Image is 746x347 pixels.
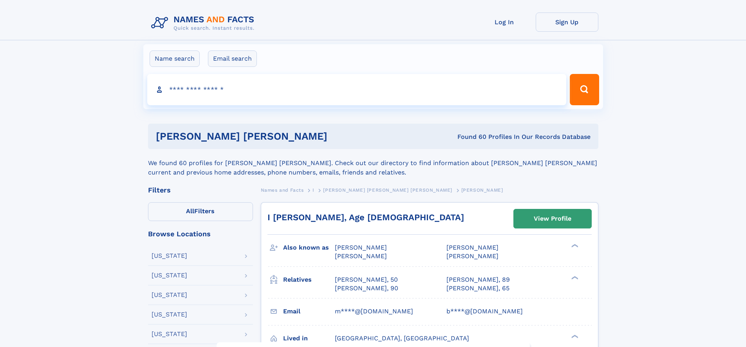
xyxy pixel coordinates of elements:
[534,210,571,228] div: View Profile
[267,212,464,222] a: I [PERSON_NAME], Age [DEMOGRAPHIC_DATA]
[148,13,261,34] img: Logo Names and Facts
[570,74,599,105] button: Search Button
[335,275,398,284] a: [PERSON_NAME], 50
[186,207,194,215] span: All
[473,13,536,32] a: Log In
[569,243,579,248] div: ❯
[446,275,510,284] a: [PERSON_NAME], 89
[148,202,253,221] label: Filters
[569,275,579,280] div: ❯
[323,185,452,195] a: [PERSON_NAME] [PERSON_NAME] [PERSON_NAME]
[323,187,452,193] span: [PERSON_NAME] [PERSON_NAME] [PERSON_NAME]
[335,252,387,260] span: [PERSON_NAME]
[446,252,499,260] span: [PERSON_NAME]
[148,149,598,177] div: We found 60 profiles for [PERSON_NAME] [PERSON_NAME]. Check out our directory to find information...
[283,305,335,318] h3: Email
[152,272,187,279] div: [US_STATE]
[283,241,335,254] h3: Also known as
[446,244,499,251] span: [PERSON_NAME]
[312,187,314,193] span: I
[514,209,591,228] a: View Profile
[335,284,398,293] a: [PERSON_NAME], 90
[152,292,187,298] div: [US_STATE]
[283,332,335,345] h3: Lived in
[152,253,187,259] div: [US_STATE]
[335,334,469,342] span: [GEOGRAPHIC_DATA], [GEOGRAPHIC_DATA]
[312,185,314,195] a: I
[335,244,387,251] span: [PERSON_NAME]
[152,311,187,318] div: [US_STATE]
[461,187,503,193] span: [PERSON_NAME]
[148,230,253,237] div: Browse Locations
[152,331,187,337] div: [US_STATE]
[536,13,598,32] a: Sign Up
[446,284,509,293] a: [PERSON_NAME], 65
[147,74,567,105] input: search input
[261,185,304,195] a: Names and Facts
[148,187,253,194] div: Filters
[283,273,335,286] h3: Relatives
[208,50,257,67] label: Email search
[392,133,591,141] div: Found 60 Profiles In Our Records Database
[150,50,200,67] label: Name search
[569,334,579,339] div: ❯
[156,131,392,141] h1: [PERSON_NAME] [PERSON_NAME]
